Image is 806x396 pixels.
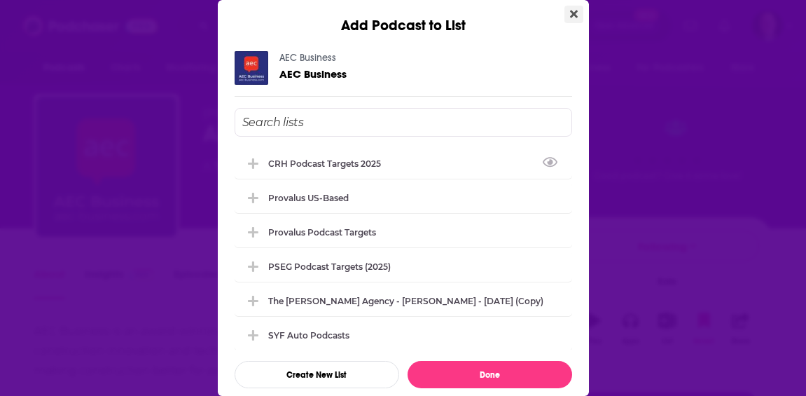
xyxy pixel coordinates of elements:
div: Provalus Podcast Targets [235,217,572,247]
a: AEC Business [279,52,336,64]
div: Provalus US-based [268,193,349,203]
button: Create New List [235,361,399,388]
div: SYF Auto Podcasts [235,320,572,350]
img: AEC Business [235,51,268,85]
div: Provalus US-based [235,182,572,213]
div: The [PERSON_NAME] Agency - [PERSON_NAME] - [DATE] (Copy) [268,296,543,306]
div: CRH Podcast Targets 2025 [235,148,572,179]
button: Close [564,6,583,23]
span: AEC Business [279,67,347,81]
div: Add Podcast To List [235,108,572,388]
button: Done [408,361,572,388]
button: View Link [381,166,389,168]
div: PSEG Podcast Targets (2025) [235,251,572,282]
div: The Harris Agency - Curtis Howse - April 14, 2025 (Copy) [235,285,572,316]
div: Provalus Podcast Targets [268,227,376,238]
div: CRH Podcast Targets 2025 [268,158,389,169]
div: SYF Auto Podcasts [268,330,349,341]
input: Search lists [235,108,572,137]
a: AEC Business [279,68,347,80]
div: PSEG Podcast Targets (2025) [268,261,391,272]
